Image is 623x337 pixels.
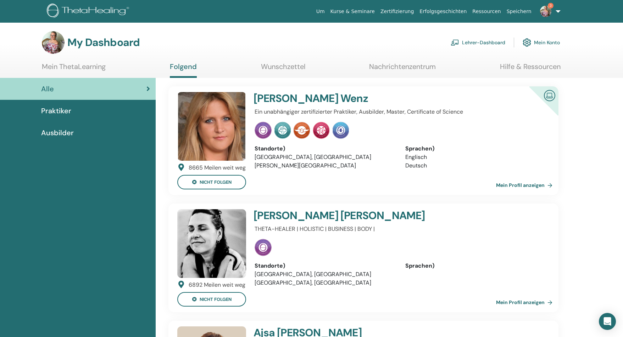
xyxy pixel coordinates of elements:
a: Nachrichtenzentrum [369,62,436,76]
a: Mein ThetaLearning [42,62,106,76]
a: Ressourcen [469,5,504,18]
div: 6892 Meilen weit weg [189,281,245,289]
button: nicht folgen [177,292,246,307]
img: logo.png [47,4,132,19]
h3: My Dashboard [67,36,140,49]
p: THETA-HEALER | HOLISTIC | BUSINESS | BODY | [255,225,545,233]
div: 8665 Meilen weit weg [189,164,246,172]
a: Zertifizierung [378,5,417,18]
div: Sprachen) [405,144,545,153]
img: default.jpg [177,209,246,278]
img: chalkboard-teacher.svg [451,39,459,46]
div: Sprachen) [405,262,545,270]
h4: [PERSON_NAME] [PERSON_NAME] [254,209,496,222]
div: Standorte) [255,262,395,270]
img: Zertifizierter Online -Ausbilder [541,87,558,103]
img: cog.svg [523,36,531,48]
a: Lehrer-Dashboard [451,35,505,50]
a: Speichern [504,5,534,18]
a: Mein Profil anzeigen [496,295,555,309]
li: Deutsch [405,161,545,170]
span: Praktiker [41,105,71,116]
span: Alle [41,84,54,94]
span: Ausbilder [41,127,74,138]
span: 3 [548,3,554,8]
li: [GEOGRAPHIC_DATA], [GEOGRAPHIC_DATA] [255,270,395,279]
img: default.jpg [540,6,551,17]
a: Mein Konto [523,35,560,50]
a: Wunschzettel [261,62,305,76]
div: Standorte) [255,144,395,153]
a: Kurse & Seminare [328,5,378,18]
a: Hilfe & Ressourcen [500,62,561,76]
p: Ein unabhängiger zertifizierter Praktiker, Ausbilder, Master, Certificate of Science [255,108,545,116]
a: Um [313,5,328,18]
button: nicht folgen [177,175,246,189]
li: [GEOGRAPHIC_DATA], [GEOGRAPHIC_DATA] [255,279,395,287]
a: Erfolgsgeschichten [417,5,469,18]
div: Zertifizierter Online -Ausbilder [518,86,558,127]
img: default.jpg [42,31,65,54]
img: default.jpg [177,92,246,161]
a: Folgend [170,62,197,78]
a: Mein Profil anzeigen [496,178,555,192]
div: Open Intercom Messenger [599,313,616,330]
li: [GEOGRAPHIC_DATA], [GEOGRAPHIC_DATA][PERSON_NAME][GEOGRAPHIC_DATA] [255,153,395,170]
h4: [PERSON_NAME] Wenz [254,92,496,105]
li: Englisch [405,153,545,161]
